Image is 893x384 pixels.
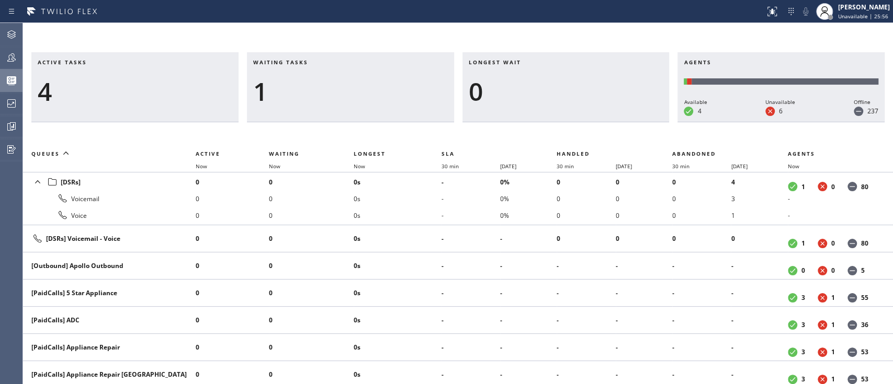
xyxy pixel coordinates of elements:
li: 0s [354,258,442,274]
dd: 80 [861,239,868,248]
li: 0s [354,207,442,224]
dd: 3 [801,293,805,302]
div: [PaidCalls] ADC [31,316,187,324]
span: 30 min [672,162,689,170]
span: Unavailable | 25:56 [838,13,888,20]
dt: Offline [854,107,863,116]
li: - [500,258,557,274]
li: - [616,366,672,383]
li: - [441,190,500,207]
dd: 3 [801,320,805,329]
dt: Unavailable [765,107,775,116]
li: 0 [269,339,354,356]
dd: 0 [801,266,805,275]
li: 0 [672,173,731,190]
li: 0 [672,230,731,247]
li: - [441,258,500,274]
li: 0 [269,230,354,247]
dt: Unavailable [818,347,827,357]
span: Queues [31,150,60,157]
li: 0 [196,312,269,329]
li: 0 [196,339,269,356]
li: 3 [731,190,788,207]
span: 30 min [441,162,458,170]
li: 0s [354,285,442,301]
dt: Available [788,239,797,248]
li: 0 [269,190,354,207]
dd: 1 [801,182,805,191]
li: - [441,230,500,247]
span: Active [196,150,220,157]
dd: 36 [861,320,868,329]
dd: 55 [861,293,868,302]
span: Waiting tasks [253,59,308,66]
li: 0 [196,258,269,274]
li: 0s [354,173,442,190]
dt: Offline [847,182,857,191]
li: - [731,258,788,274]
dd: 3 [801,375,805,383]
li: - [557,258,615,274]
span: Now [354,162,365,170]
li: 0 [196,173,269,190]
li: - [500,285,557,301]
li: - [441,312,500,329]
span: Longest [354,150,386,157]
li: - [557,366,615,383]
li: - [672,285,731,301]
dt: Available [684,107,693,116]
dt: Unavailable [818,375,827,384]
li: 0 [269,207,354,224]
span: Active tasks [38,59,87,66]
span: 30 min [557,162,574,170]
li: - [441,339,500,356]
span: Now [269,162,280,170]
li: 0 [672,207,731,224]
dt: Unavailable [818,239,827,248]
dd: 1 [831,375,835,383]
li: 0 [616,190,672,207]
div: 0 [469,76,663,107]
li: - [731,339,788,356]
li: - [500,339,557,356]
dt: Unavailable [818,266,827,275]
div: Unavailable: 6 [687,78,692,85]
span: Now [788,162,799,170]
dd: 53 [861,347,868,356]
dd: 1 [801,239,805,248]
li: - [616,312,672,329]
div: [PaidCalls] Appliance Repair [31,343,187,352]
li: - [731,285,788,301]
li: 0 [616,173,672,190]
li: - [500,366,557,383]
dd: 0 [831,182,835,191]
div: Offline: 237 [692,78,878,85]
li: 0 [269,258,354,274]
li: 0 [196,190,269,207]
div: Available [684,97,707,107]
li: 0 [269,366,354,383]
li: - [672,339,731,356]
dt: Offline [847,266,857,275]
dt: Unavailable [818,182,827,191]
li: - [672,366,731,383]
dd: 1 [831,347,835,356]
dd: 0 [831,239,835,248]
dt: Offline [847,239,857,248]
dt: Offline [847,375,857,384]
dd: 3 [801,347,805,356]
span: Agents [788,150,815,157]
button: Mute [798,4,813,19]
li: - [557,312,615,329]
span: [DATE] [616,162,632,170]
li: - [788,190,880,207]
dd: 1 [831,320,835,329]
li: 0 [196,366,269,383]
li: - [788,207,880,224]
div: [Outbound] Apollo Outbound [31,261,187,270]
li: 0 [269,312,354,329]
li: - [500,230,557,247]
dd: 80 [861,182,868,191]
span: SLA [441,150,454,157]
li: 0s [354,339,442,356]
